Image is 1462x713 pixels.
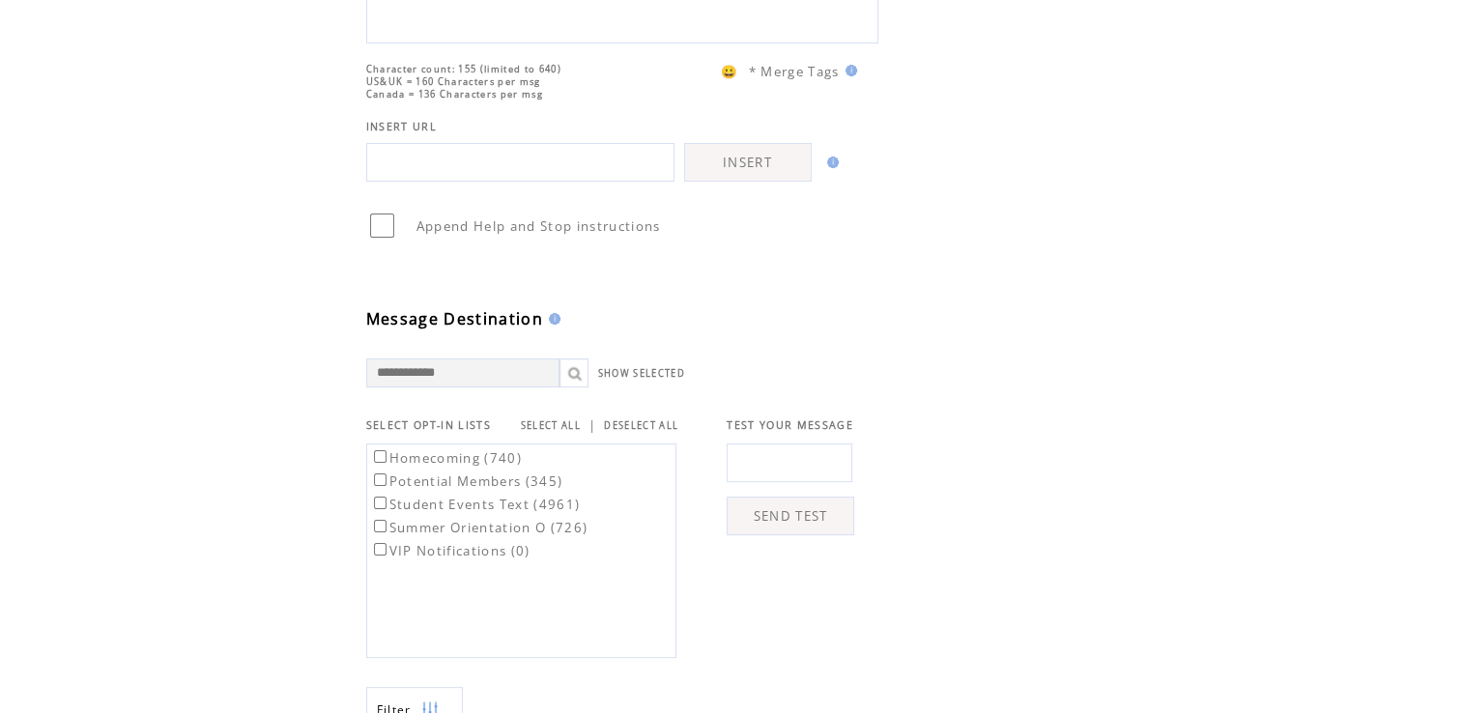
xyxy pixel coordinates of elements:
[598,367,685,380] a: SHOW SELECTED
[821,157,839,168] img: help.gif
[366,75,541,88] span: US&UK = 160 Characters per msg
[727,418,853,432] span: TEST YOUR MESSAGE
[721,63,738,80] span: 😀
[727,497,854,535] a: SEND TEST
[370,449,522,467] label: Homecoming (740)
[370,519,588,536] label: Summer Orientation O (726)
[543,313,560,325] img: help.gif
[366,120,437,133] span: INSERT URL
[366,308,543,329] span: Message Destination
[374,497,387,509] input: Student Events Text (4961)
[749,63,840,80] span: * Merge Tags
[374,473,387,486] input: Potential Members (345)
[604,419,678,432] a: DESELECT ALL
[374,520,387,532] input: Summer Orientation O (726)
[366,88,543,100] span: Canada = 136 Characters per msg
[374,543,387,556] input: VIP Notifications (0)
[521,419,581,432] a: SELECT ALL
[588,416,596,434] span: |
[366,418,491,432] span: SELECT OPT-IN LISTS
[370,496,581,513] label: Student Events Text (4961)
[416,217,661,235] span: Append Help and Stop instructions
[684,143,812,182] a: INSERT
[840,65,857,76] img: help.gif
[374,450,387,463] input: Homecoming (740)
[370,472,563,490] label: Potential Members (345)
[366,63,561,75] span: Character count: 155 (limited to 640)
[370,542,530,559] label: VIP Notifications (0)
